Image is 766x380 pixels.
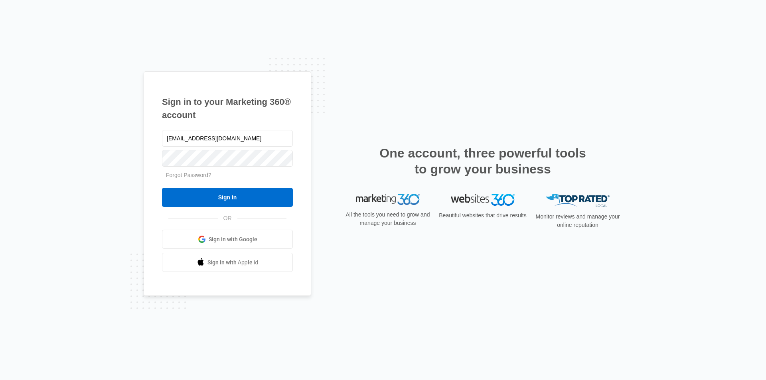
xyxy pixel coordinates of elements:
a: Forgot Password? [166,172,211,178]
input: Sign In [162,188,293,207]
p: Beautiful websites that drive results [438,211,527,220]
img: Websites 360 [451,194,515,205]
span: Sign in with Google [209,235,257,244]
h1: Sign in to your Marketing 360® account [162,95,293,122]
span: Sign in with Apple Id [207,258,259,267]
span: OR [218,214,237,222]
h2: One account, three powerful tools to grow your business [377,145,588,177]
img: Marketing 360 [356,194,420,205]
img: Top Rated Local [546,194,610,207]
input: Email [162,130,293,147]
p: All the tools you need to grow and manage your business [343,211,432,227]
a: Sign in with Apple Id [162,253,293,272]
a: Sign in with Google [162,230,293,249]
p: Monitor reviews and manage your online reputation [533,213,622,229]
